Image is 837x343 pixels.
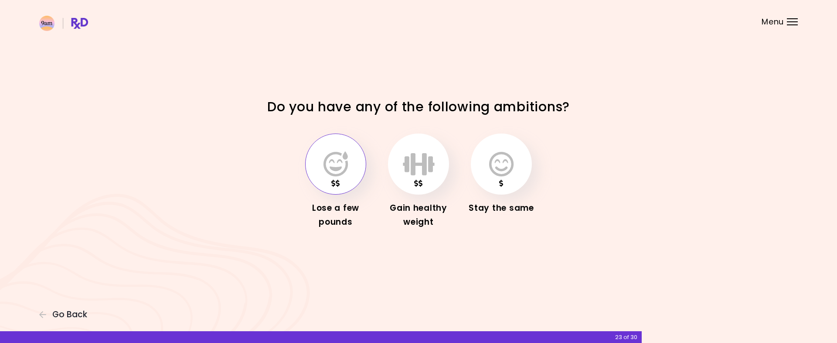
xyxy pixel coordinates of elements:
img: RxDiet [39,16,88,31]
div: Gain healthy weight [384,201,453,229]
div: Lose a few pounds [301,201,371,229]
span: Go Back [52,310,87,319]
h1: Do you have any of the following ambitions? [266,98,571,115]
button: Go Back [39,310,92,319]
div: Stay the same [466,201,536,215]
span: Menu [762,18,784,26]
